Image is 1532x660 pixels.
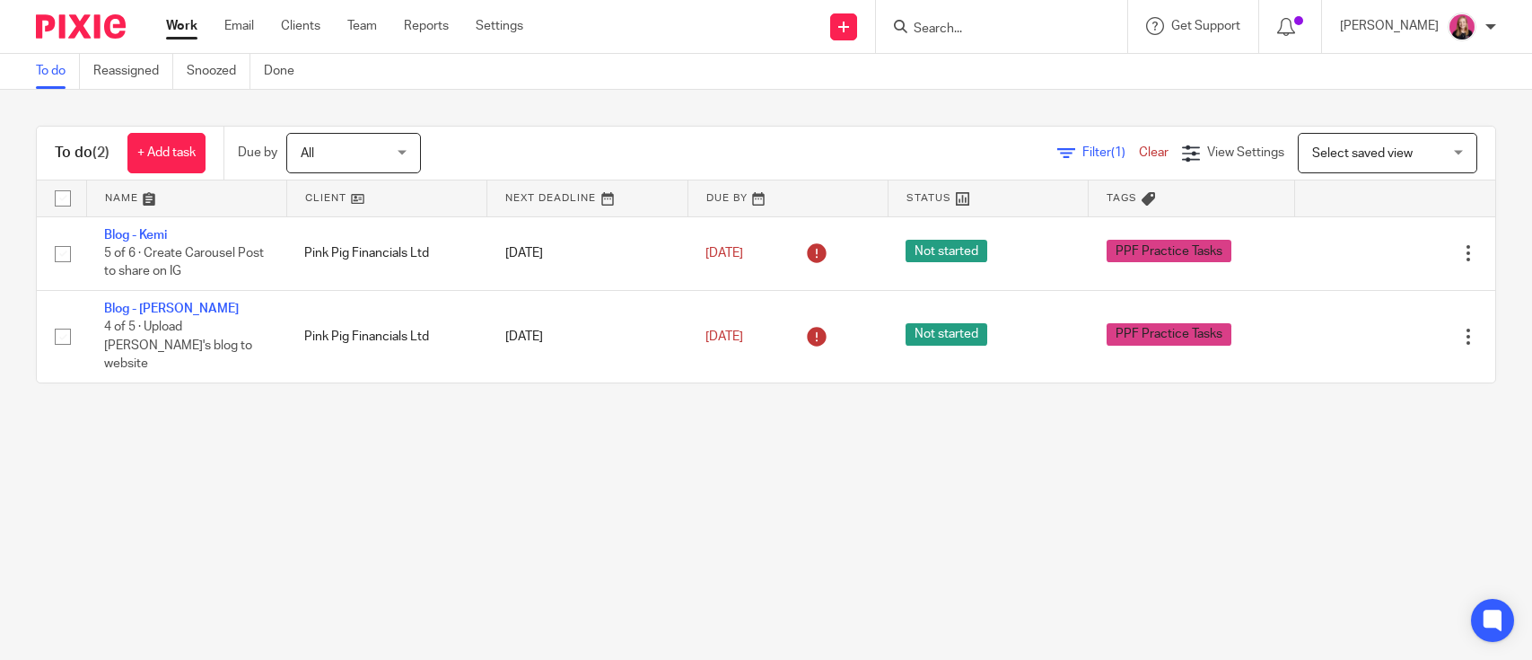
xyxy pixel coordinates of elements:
[92,145,109,160] span: (2)
[238,144,277,162] p: Due by
[187,54,250,89] a: Snoozed
[1107,240,1231,262] span: PPF Practice Tasks
[264,54,308,89] a: Done
[104,303,239,315] a: Blog - [PERSON_NAME]
[104,229,167,242] a: Blog - Kemi
[36,14,126,39] img: Pixie
[1171,20,1240,32] span: Get Support
[487,216,687,290] td: [DATE]
[1312,147,1413,160] span: Select saved view
[1107,323,1231,346] span: PPF Practice Tasks
[347,17,377,35] a: Team
[1207,146,1284,159] span: View Settings
[705,247,743,260] span: [DATE]
[906,323,987,346] span: Not started
[127,133,206,173] a: + Add task
[286,216,486,290] td: Pink Pig Financials Ltd
[166,17,197,35] a: Work
[55,144,109,163] h1: To do
[404,17,449,35] a: Reports
[1448,13,1476,41] img: Team%20headshots.png
[286,290,486,383] td: Pink Pig Financials Ltd
[301,147,314,160] span: All
[104,247,264,278] span: 5 of 6 · Create Carousel Post to share on IG
[1082,146,1139,159] span: Filter
[705,330,743,343] span: [DATE]
[1111,146,1125,159] span: (1)
[1107,193,1137,203] span: Tags
[1139,146,1169,159] a: Clear
[36,54,80,89] a: To do
[93,54,173,89] a: Reassigned
[487,290,687,383] td: [DATE]
[476,17,523,35] a: Settings
[224,17,254,35] a: Email
[281,17,320,35] a: Clients
[1340,17,1439,35] p: [PERSON_NAME]
[906,240,987,262] span: Not started
[104,321,252,371] span: 4 of 5 · Upload [PERSON_NAME]'s blog to website
[912,22,1073,38] input: Search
